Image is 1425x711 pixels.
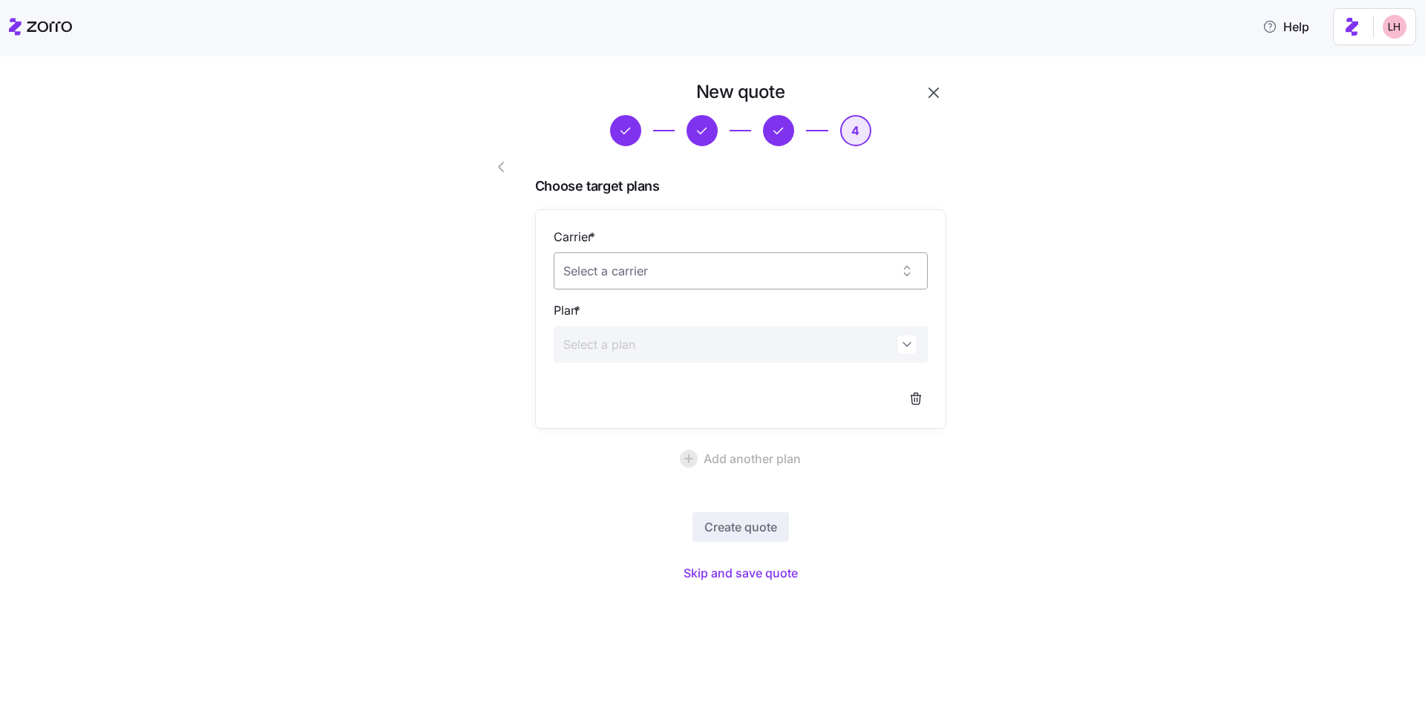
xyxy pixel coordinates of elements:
button: Skip and save quote [672,560,810,586]
button: Help [1251,12,1321,42]
button: 4 [840,115,871,146]
span: Help [1262,18,1309,36]
h1: New quote [696,80,785,103]
button: Add another plan [535,441,946,476]
span: Skip and save quote [684,564,798,582]
label: Carrier [554,228,598,246]
span: Add another plan [704,450,801,468]
button: Create quote [692,512,789,542]
img: 8ac9784bd0c5ae1e7e1202a2aac67deb [1383,15,1406,39]
span: Choose target plans [535,176,946,197]
input: Select a carrier [554,252,928,289]
input: Select a plan [554,326,928,363]
span: Create quote [704,518,777,536]
label: Plan [554,301,583,320]
svg: add icon [680,450,698,468]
